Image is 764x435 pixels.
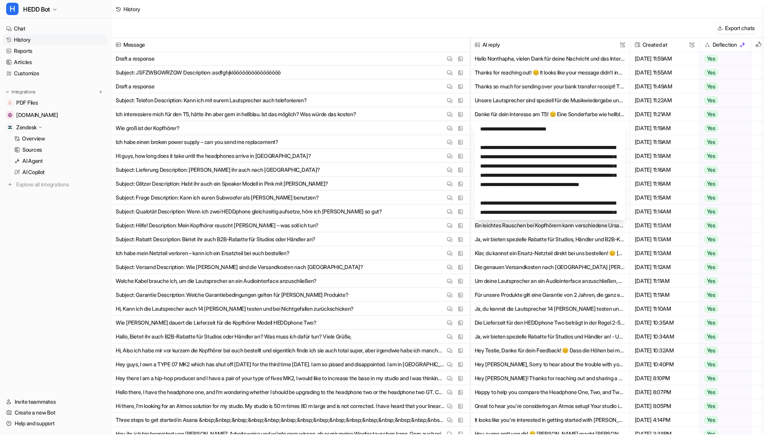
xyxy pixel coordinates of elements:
[6,3,19,15] span: H
[700,80,747,93] button: Yes
[700,316,747,330] button: Yes
[633,218,696,232] span: [DATE] 11:13AM
[633,371,696,385] span: [DATE] 8:10PM
[633,413,696,427] span: [DATE] 4:14PM
[11,156,108,166] a: AI Agent
[3,68,108,79] a: Customize
[116,135,278,149] p: Ich habe einen broken power supply – can you send me replacement?
[633,52,696,66] span: [DATE] 11:59AM
[704,235,718,243] span: Yes
[116,302,354,316] p: Hi, Kann ich die Lautsprecher auch 14 [PERSON_NAME] testen und bei Nichtgefallen zurückschicken?
[704,277,718,285] span: Yes
[475,52,625,66] button: Hallo Nonthapha, vielen Dank für deine Nachricht und das Interesse an einer Zusammenarbeit mit HE...
[704,222,718,229] span: Yes
[633,330,696,344] span: [DATE] 10:34AM
[633,205,696,218] span: [DATE] 11:14AM
[16,99,38,107] span: PDF Files
[633,385,696,399] span: [DATE] 8:07PM
[700,357,747,371] button: Yes
[16,124,37,131] p: Zendesk
[633,163,696,177] span: [DATE] 11:16AM
[473,38,627,52] span: AI reply
[116,149,311,163] p: Hi guys, how long does it take until the headphones arrive in [GEOGRAPHIC_DATA]?
[116,413,445,427] p: Three steps to get started in Asana &nbsp;‌&nbsp;‌&nbsp;‌&nbsp;‌&nbsp;‌&nbsp;‌&nbsp;‌&nbsp;‌&nbsp...
[475,399,625,413] button: Great to hear you're considering an Atmos setup! Your studio is quite large, and choosing the rig...
[8,100,12,105] img: PDF Files
[704,361,718,368] span: Yes
[12,89,35,95] p: Integrations
[633,274,696,288] span: [DATE] 11:11AM
[3,34,108,45] a: History
[633,149,696,163] span: [DATE] 11:18AM
[3,407,108,418] a: Create a new Bot
[633,38,696,52] span: Created at
[704,388,718,396] span: Yes
[475,246,625,260] button: Klar, du kannst ein Ersatz-Netzteil direkt bei uns bestellen! 😊 [PERSON_NAME] bitte: - deinen vol...
[713,38,737,52] h2: Deflection
[700,302,747,316] button: Yes
[22,146,42,154] p: Sources
[475,371,625,385] button: Hey [PERSON_NAME]! Thanks for reaching out and sharing a bit of your story—sending you good vibes...
[11,133,108,144] a: Overview
[633,191,696,205] span: [DATE] 11:15AM
[16,178,105,191] span: Explore all integrations
[116,371,445,385] p: Hey there I am a hip-hop producer and I have a pair of your type of fives MK2, I would like to in...
[22,168,45,176] p: AI Copilot
[704,194,718,201] span: Yes
[704,291,718,299] span: Yes
[633,232,696,246] span: [DATE] 11:13AM
[116,163,320,177] p: Subject: Lieferung Description: [PERSON_NAME] ihr auch nach [GEOGRAPHIC_DATA]?
[704,83,718,90] span: Yes
[116,260,363,274] p: Subject: Versand Description: Wie [PERSON_NAME] sind die Versandkosten nach [GEOGRAPHIC_DATA]?
[116,344,445,357] p: Hi, Also ich habe mir vor kurzem die Kopfhörer bei euch bestellt und eigentlich finde ich sie auc...
[475,93,625,107] button: Unsere Lautsprecher sind speziell für die Musikwiedergabe und Studioanwendungen entwickelt und un...
[475,121,625,135] button: Die genaue Größe des Kopfhörers wird in den verfügbaren Dokumenten leider nicht angegeben. Es wir...
[700,232,747,246] button: Yes
[700,371,747,385] button: Yes
[3,396,108,407] a: Invite teammates
[116,274,317,288] p: Welche Kabel brauche ich, um die Lautsprecher an ein Audiointerface anzuschließen?
[8,113,12,117] img: hedd.audio
[704,347,718,354] span: Yes
[475,218,625,232] button: Ein leichtes Rauschen bei Kopfhörern kann verschiedene Ursachen haben. In vielen Fällen handelt e...
[633,260,696,274] span: [DATE] 11:12AM
[3,23,108,34] a: Chat
[475,260,625,274] button: Die genauen Versandkosten nach [GEOGRAPHIC_DATA] [PERSON_NAME] ab, welches Produkt du bestellst u...
[116,218,319,232] p: Subject: Hilfe! Description: Mein Kopfhörer rauscht [PERSON_NAME] – was soll ich tun?
[704,166,718,174] span: Yes
[116,52,155,66] p: Draft a response
[475,302,625,316] button: Ja, du kannst die Lautsprecher 14 [PERSON_NAME] testen und bei Nichtgefallen zurückschicken. Wir ...
[3,57,108,68] a: Articles
[700,177,747,191] button: Yes
[633,135,696,149] span: [DATE] 11:19AM
[475,385,625,399] button: Happy to help you compare the Headphone One, Two, and Two GT! Here’s a clear breakdown to help yo...
[700,163,747,177] button: Yes
[704,55,718,63] span: Yes
[700,191,747,205] button: Yes
[475,413,625,427] button: It looks like you're interested in getting started with [PERSON_NAME]! Here are three simple step...
[633,302,696,316] span: [DATE] 11:10AM
[3,179,108,190] a: Explore all integrations
[116,121,179,135] p: Wie groß ist der Kopfhörer?
[704,402,718,410] span: Yes
[22,157,43,165] p: AI Agent
[700,107,747,121] button: Yes
[5,89,10,95] img: expand menu
[704,374,718,382] span: Yes
[700,66,747,80] button: Yes
[700,246,747,260] button: Yes
[704,180,718,188] span: Yes
[116,288,348,302] p: Subject: Garantie Description: Welche Garantiebedingungen gelten für [PERSON_NAME] Produkte?
[700,274,747,288] button: Yes
[700,385,747,399] button: Yes
[3,97,108,108] a: PDF FilesPDF Files
[475,330,625,344] button: Ja, wir bieten spezielle Rabatte für Studios und Händler an! - Unser "Industry/Artist Rabatt" bet...
[23,4,50,15] span: HEDD Bot
[704,138,718,146] span: Yes
[633,177,696,191] span: [DATE] 11:16AM
[475,66,625,80] button: Thanks for reaching out! 😊 It looks like your message didn't include a specific question or issue...
[633,357,696,371] span: [DATE] 10:40PM
[704,110,718,118] span: Yes
[700,260,747,274] button: Yes
[704,305,718,313] span: Yes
